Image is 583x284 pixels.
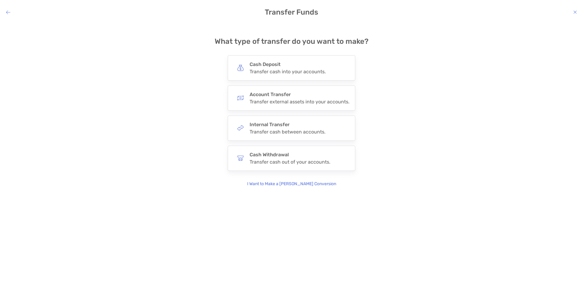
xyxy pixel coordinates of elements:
[250,159,330,165] div: Transfer cash out of your accounts.
[237,125,244,131] img: button icon
[250,61,326,67] h4: Cash Deposit
[250,129,326,135] div: Transfer cash between accounts.
[237,95,244,101] img: button icon
[247,181,336,187] p: I Want to Make a [PERSON_NAME] Conversion
[250,92,349,97] h4: Account Transfer
[250,69,326,74] div: Transfer cash into your accounts.
[250,152,330,158] h4: Cash Withdrawal
[237,155,244,161] img: button icon
[215,37,369,46] h4: What type of transfer do you want to make?
[250,99,349,105] div: Transfer external assets into your accounts.
[250,122,326,127] h4: Internal Transfer
[237,64,244,71] img: button icon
